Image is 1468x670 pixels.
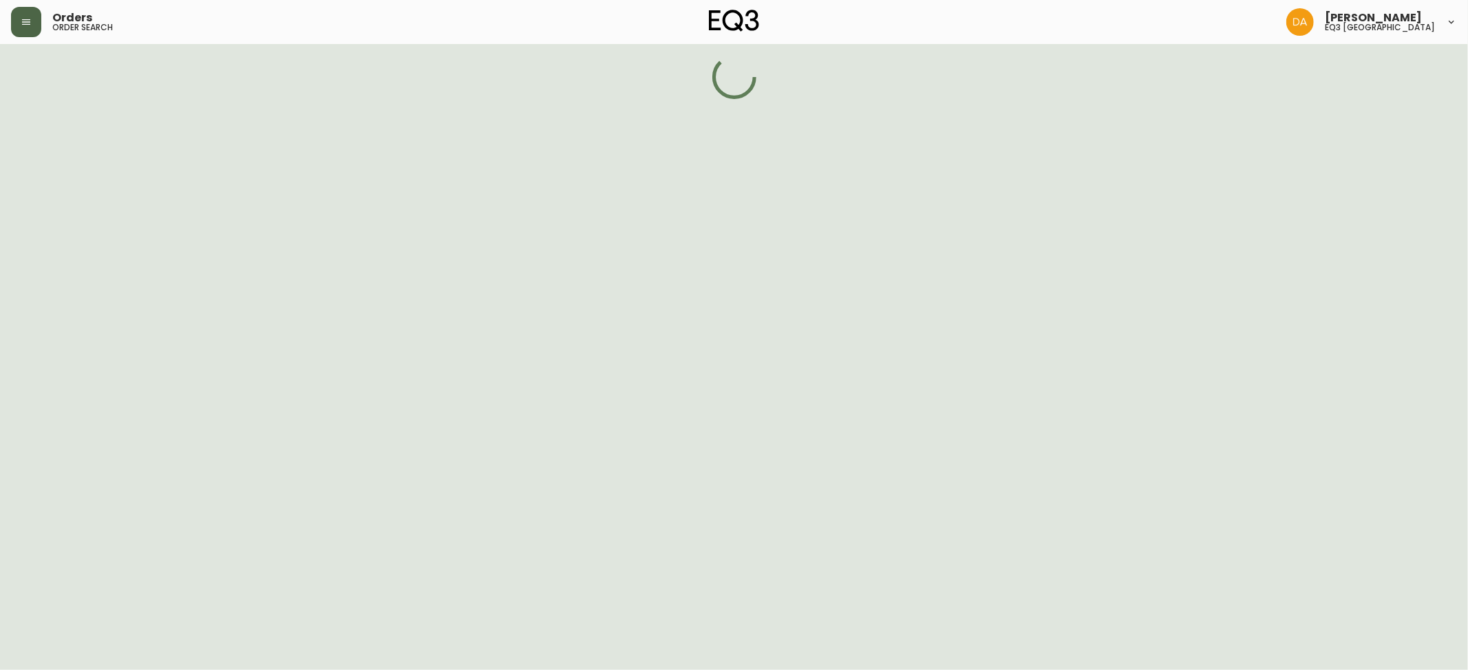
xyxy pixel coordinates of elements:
img: dd1a7e8db21a0ac8adbf82b84ca05374 [1286,8,1314,36]
h5: eq3 [GEOGRAPHIC_DATA] [1325,23,1435,32]
img: logo [709,10,760,32]
span: [PERSON_NAME] [1325,12,1422,23]
h5: order search [52,23,113,32]
span: Orders [52,12,92,23]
